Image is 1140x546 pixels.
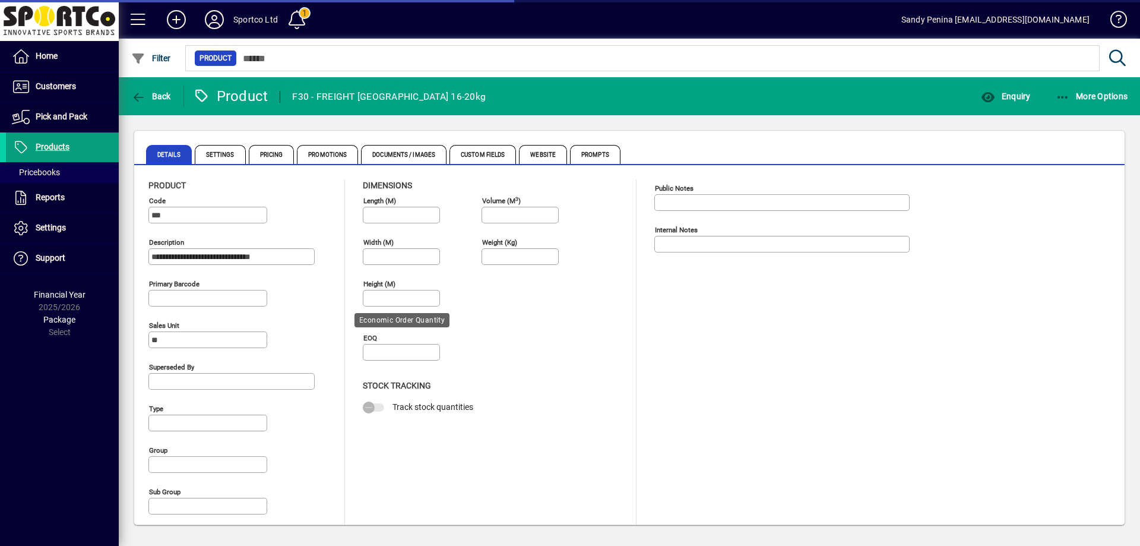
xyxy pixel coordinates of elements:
mat-label: Group [149,446,167,455]
a: Knowledge Base [1101,2,1125,41]
span: Promotions [297,145,358,164]
span: Documents / Images [361,145,446,164]
span: Prompts [570,145,620,164]
mat-label: Code [149,197,166,205]
a: Reports [6,183,119,213]
span: Pick and Pack [36,112,87,121]
mat-label: Volume (m ) [482,197,521,205]
mat-label: Superseded by [149,363,194,371]
span: Reports [36,192,65,202]
button: Back [128,86,174,107]
button: Enquiry [978,86,1033,107]
span: Website [519,145,567,164]
div: Economic Order Quantity [354,313,449,327]
mat-label: Sales unit [149,321,179,330]
span: Package [43,315,75,324]
mat-label: Length (m) [363,197,396,205]
mat-label: Type [149,405,163,413]
span: Settings [195,145,246,164]
mat-label: EOQ [363,334,377,342]
button: Filter [128,48,174,69]
span: Enquiry [981,91,1030,101]
mat-label: Width (m) [363,238,394,247]
span: Product [199,52,232,64]
div: Product [193,87,268,106]
a: Settings [6,213,119,243]
span: Details [146,145,192,164]
mat-label: Description [149,238,184,247]
div: F30 - FREIGHT [GEOGRAPHIC_DATA] 16-20kg [292,87,486,106]
span: Support [36,253,65,263]
mat-label: Primary barcode [149,280,199,288]
a: Customers [6,72,119,102]
button: Add [157,9,195,30]
span: Product [148,181,186,190]
a: Support [6,244,119,273]
sup: 3 [515,195,518,201]
span: Back [131,91,171,101]
span: Financial Year [34,290,85,299]
mat-label: Sub group [149,488,180,496]
span: Customers [36,81,76,91]
span: Pricing [249,145,294,164]
div: Sportco Ltd [233,10,278,29]
a: Pick and Pack [6,102,119,132]
span: Filter [131,53,171,63]
mat-label: Weight (Kg) [482,238,517,247]
button: Profile [195,9,233,30]
span: Products [36,142,69,152]
span: More Options [1056,91,1128,101]
span: Settings [36,223,66,232]
span: Pricebooks [12,168,60,177]
span: Dimensions [363,181,412,190]
span: Track stock quantities [392,402,473,412]
mat-label: Public Notes [655,184,693,192]
a: Pricebooks [6,162,119,182]
div: Sandy Penina [EMAIL_ADDRESS][DOMAIN_NAME] [901,10,1090,29]
span: Custom Fields [449,145,516,164]
app-page-header-button: Back [119,86,184,107]
button: More Options [1053,86,1131,107]
mat-label: Height (m) [363,280,395,288]
mat-label: Internal Notes [655,226,698,234]
span: Home [36,51,58,61]
span: Stock Tracking [363,381,431,390]
a: Home [6,42,119,71]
